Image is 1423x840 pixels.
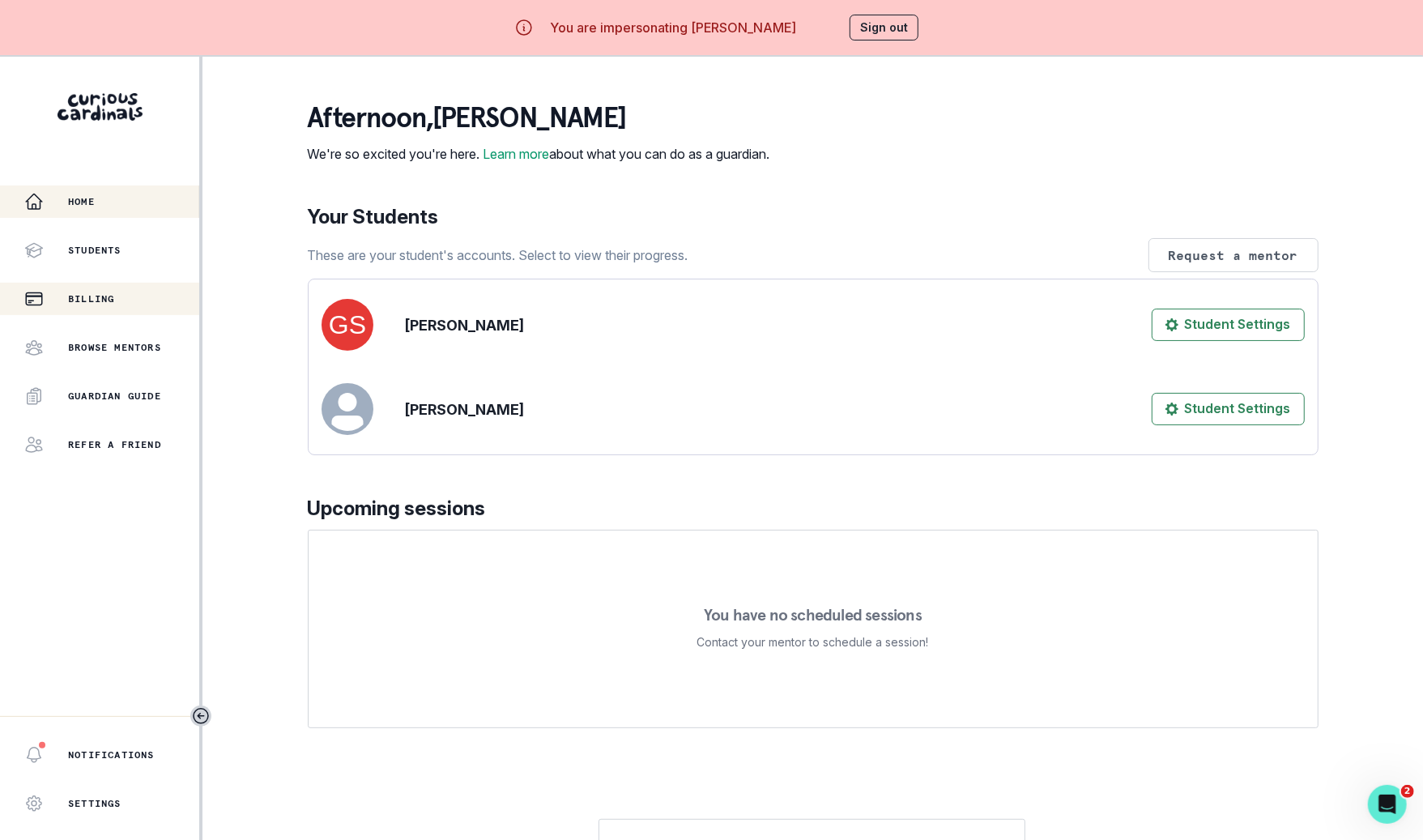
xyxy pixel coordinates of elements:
button: Request a mentor [1148,238,1319,272]
button: Student Settings [1152,393,1305,425]
p: Home [68,195,95,208]
p: Contact your mentor to schedule a session! [697,633,929,652]
p: Notifications [68,748,155,761]
p: Billing [68,292,114,305]
p: [PERSON_NAME] [406,314,525,336]
p: Refer a friend [68,438,161,451]
p: Students [68,244,121,257]
a: Learn more [484,146,550,162]
span: 2 [1401,785,1414,798]
p: Browse Mentors [68,341,161,354]
iframe: Intercom live chat [1368,785,1407,824]
img: svg [322,299,373,351]
svg: avatar [322,383,373,435]
button: Toggle sidebar [190,706,211,727]
button: Sign out [850,15,918,41]
p: You have no scheduled sessions [704,607,922,623]
p: Guardian Guide [68,390,161,403]
p: afternoon , [PERSON_NAME] [308,102,770,134]
p: Settings [68,797,121,810]
p: Your Students [308,203,1319,232]
p: Upcoming sessions [308,494,1319,523]
img: Curious Cardinals Logo [58,93,143,121]
button: Student Settings [1152,309,1305,341]
p: You are impersonating [PERSON_NAME] [550,18,796,37]
p: These are your student's accounts. Select to view their progress. [308,245,688,265]
p: We're so excited you're here. about what you can do as a guardian. [308,144,770,164]
p: [PERSON_NAME] [406,399,525,420]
